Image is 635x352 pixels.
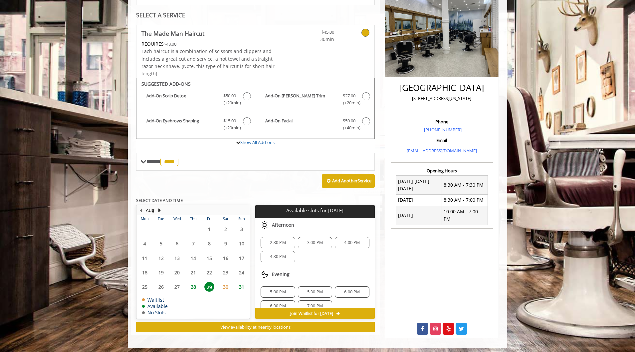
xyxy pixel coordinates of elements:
h3: Opening Hours [391,168,493,173]
span: (+20min ) [220,99,240,106]
td: Select day30 [217,280,233,294]
div: 5:00 PM [261,286,295,298]
span: Afternoon [272,222,294,228]
span: 6:00 PM [344,289,360,295]
h3: Email [392,138,491,143]
h2: [GEOGRAPHIC_DATA] [392,83,491,93]
td: Select day28 [185,280,201,294]
div: SELECT A SERVICE [136,12,375,18]
b: SELECT DATE AND TIME [136,197,183,203]
span: $50.00 [343,117,355,124]
td: [DATE] [396,206,442,225]
a: $45.00 [295,25,334,43]
div: 2:30 PM [261,237,295,248]
span: $15.00 [223,117,236,124]
b: The Made Man Haircut [141,29,204,38]
img: evening slots [261,270,269,278]
b: Add-On Facial [265,117,336,131]
th: Tue [153,215,169,222]
b: SUGGESTED ADD-ONS [141,81,191,87]
span: This service needs some Advance to be paid before we block your appointment [141,41,164,47]
td: 8:30 AM - 7:00 PM [442,194,488,206]
td: No Slots [142,310,168,315]
span: $27.00 [343,92,355,99]
p: [STREET_ADDRESS][US_STATE] [392,95,491,102]
span: $50.00 [223,92,236,99]
td: 10:00 AM - 7:00 PM [442,206,488,225]
label: Add-On Beard Trim [259,92,371,108]
td: Waitlist [142,297,168,302]
a: [EMAIL_ADDRESS][DOMAIN_NAME] [407,148,477,154]
th: Thu [185,215,201,222]
div: 4:00 PM [335,237,369,248]
b: Add Another Service [332,178,371,184]
td: 8:30 AM - 7:30 PM [442,176,488,195]
span: 5:00 PM [270,289,286,295]
div: The Made Man Haircut Add-onS [136,78,375,140]
span: 30min [295,36,334,43]
b: Add-On [PERSON_NAME] Trim [265,92,336,106]
label: Add-On Facial [259,117,371,133]
td: Select day31 [234,280,250,294]
th: Sat [217,215,233,222]
td: Select day29 [201,280,217,294]
span: 6:30 PM [270,303,286,309]
span: View availability at nearby locations [220,324,291,330]
th: Mon [137,215,153,222]
div: 6:30 PM [261,300,295,312]
span: 4:00 PM [344,240,360,245]
span: 31 [237,282,247,292]
div: 3:00 PM [298,237,332,248]
a: + [PHONE_NUMBER]. [421,127,463,133]
span: 2:30 PM [270,240,286,245]
td: [DATE] [396,194,442,206]
label: Add-On Eyebrows Shaping [140,117,252,133]
div: 6:00 PM [335,286,369,298]
span: Each haircut is a combination of scissors and clippers and includes a great cut and service, a ho... [141,48,275,77]
b: Add-On Eyebrows Shaping [146,117,217,131]
button: View availability at nearby locations [136,322,375,332]
span: 5:30 PM [307,289,323,295]
td: Available [142,304,168,309]
td: [DATE] [DATE] [DATE] [396,176,442,195]
th: Fri [201,215,217,222]
span: Join Waitlist for [DATE] [290,311,333,316]
th: Sun [234,215,250,222]
span: 3:00 PM [307,240,323,245]
th: Wed [169,215,185,222]
span: 29 [204,282,214,292]
h3: Phone [392,119,491,124]
div: 7:00 PM [298,300,332,312]
span: 28 [188,282,198,292]
button: Aug [146,207,154,214]
span: (+40min ) [339,124,359,131]
span: 4:30 PM [270,254,286,259]
span: (+20min ) [339,99,359,106]
button: Add AnotherService [322,174,375,188]
span: 7:00 PM [307,303,323,309]
div: 5:30 PM [298,286,332,298]
label: Add-On Scalp Detox [140,92,252,108]
span: Evening [272,272,290,277]
button: Next Month [157,207,162,214]
a: Show All Add-ons [240,139,275,145]
span: (+20min ) [220,124,240,131]
p: Available slots for [DATE] [258,208,372,213]
img: afternoon slots [261,221,269,229]
span: 30 [221,282,231,292]
b: Add-On Scalp Detox [146,92,217,106]
button: Previous Month [138,207,143,214]
div: $48.00 [141,40,275,48]
div: 4:30 PM [261,251,295,262]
